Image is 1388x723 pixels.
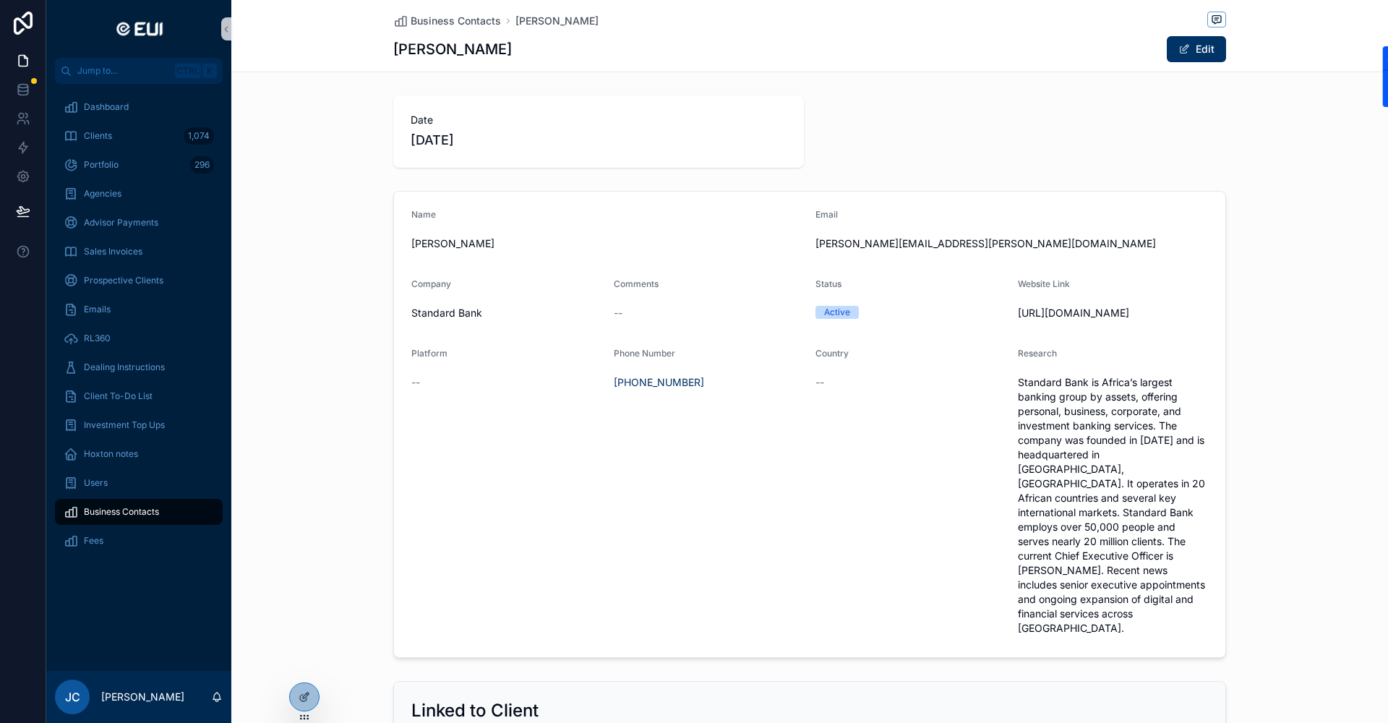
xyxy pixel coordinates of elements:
span: Users [84,477,108,489]
span: Research [1018,348,1057,359]
span: Standard Bank is Africa’s largest banking group by assets, offering personal, business, corporate... [1018,375,1209,636]
span: JC [65,688,80,706]
span: Business Contacts [411,14,501,28]
span: Country [815,348,849,359]
div: scrollable content [46,84,231,573]
span: [URL][DOMAIN_NAME] [1018,306,1209,320]
a: Users [55,470,223,496]
h2: Linked to Client [411,699,539,722]
a: Clients1,074 [55,123,223,149]
a: Client To-Do List [55,383,223,409]
span: Client To-Do List [84,390,153,402]
span: K [204,65,215,77]
div: Active [824,306,850,319]
span: [PERSON_NAME] [411,236,804,251]
div: 1,074 [184,127,214,145]
span: [DATE] [411,130,787,150]
span: Dealing Instructions [84,361,165,373]
button: Edit [1167,36,1226,62]
span: Investment Top Ups [84,419,165,431]
a: Investment Top Ups [55,412,223,438]
p: [PERSON_NAME] [101,690,184,704]
a: Dashboard [55,94,223,120]
span: Portfolio [84,159,119,171]
a: [PHONE_NUMBER] [614,375,704,390]
span: -- [614,306,622,320]
a: Business Contacts [393,14,501,28]
span: Status [815,278,841,289]
span: Emails [84,304,111,315]
span: Dashboard [84,101,129,113]
span: Platform [411,348,447,359]
a: Prospective Clients [55,268,223,294]
span: Prospective Clients [84,275,163,286]
span: Advisor Payments [84,217,158,228]
span: Sales Invoices [84,246,142,257]
span: -- [411,375,420,390]
span: Standard Bank [411,306,602,320]
span: Phone Number [614,348,675,359]
span: Jump to... [77,65,169,77]
img: App logo [111,17,167,40]
span: Hoxton notes [84,448,138,460]
a: Agencies [55,181,223,207]
span: [PERSON_NAME][EMAIL_ADDRESS][PERSON_NAME][DOMAIN_NAME] [815,236,1208,251]
span: Name [411,209,436,220]
span: RL360 [84,333,111,344]
span: Fees [84,535,103,547]
div: 296 [190,156,214,174]
a: Business Contacts [55,499,223,525]
a: Hoxton notes [55,441,223,467]
span: Comments [614,278,659,289]
span: Date [411,113,787,127]
span: Agencies [84,188,121,200]
a: Advisor Payments [55,210,223,236]
a: [PERSON_NAME] [515,14,599,28]
a: Sales Invoices [55,239,223,265]
a: Emails [55,296,223,322]
a: Fees [55,528,223,554]
span: Business Contacts [84,506,159,518]
a: Dealing Instructions [55,354,223,380]
h1: [PERSON_NAME] [393,39,512,59]
span: -- [815,375,824,390]
a: RL360 [55,325,223,351]
span: Website Link [1018,278,1070,289]
span: Clients [84,130,112,142]
span: Ctrl [175,64,201,78]
span: Email [815,209,838,220]
button: Jump to...CtrlK [55,58,223,84]
span: Company [411,278,451,289]
a: Portfolio296 [55,152,223,178]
